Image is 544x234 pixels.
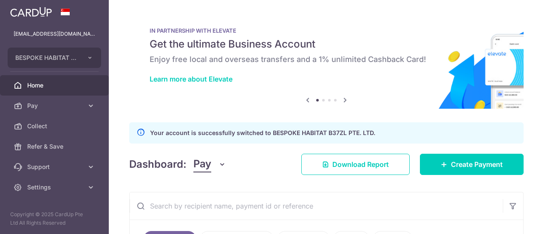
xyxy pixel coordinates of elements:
[27,101,83,110] span: Pay
[27,163,83,171] span: Support
[301,154,410,175] a: Download Report
[332,159,389,169] span: Download Report
[420,154,524,175] a: Create Payment
[150,75,232,83] a: Learn more about Elevate
[129,157,187,172] h4: Dashboard:
[451,159,503,169] span: Create Payment
[27,183,83,192] span: Settings
[193,156,226,172] button: Pay
[27,81,83,90] span: Home
[130,192,503,220] input: Search by recipient name, payment id or reference
[129,14,524,109] img: Renovation banner
[150,54,503,65] h6: Enjoy free local and overseas transfers and a 1% unlimited Cashback Card!
[27,122,83,130] span: Collect
[10,7,52,17] img: CardUp
[8,48,101,68] button: BESPOKE HABITAT B37ZL PTE. LTD.
[490,209,535,230] iframe: Opens a widget where you can find more information
[15,54,78,62] span: BESPOKE HABITAT B37ZL PTE. LTD.
[150,27,503,34] p: IN PARTNERSHIP WITH ELEVATE
[193,156,211,172] span: Pay
[150,128,375,138] p: Your account is successfully switched to BESPOKE HABITAT B37ZL PTE. LTD.
[27,142,83,151] span: Refer & Save
[150,37,503,51] h5: Get the ultimate Business Account
[14,30,95,38] p: [EMAIL_ADDRESS][DOMAIN_NAME]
